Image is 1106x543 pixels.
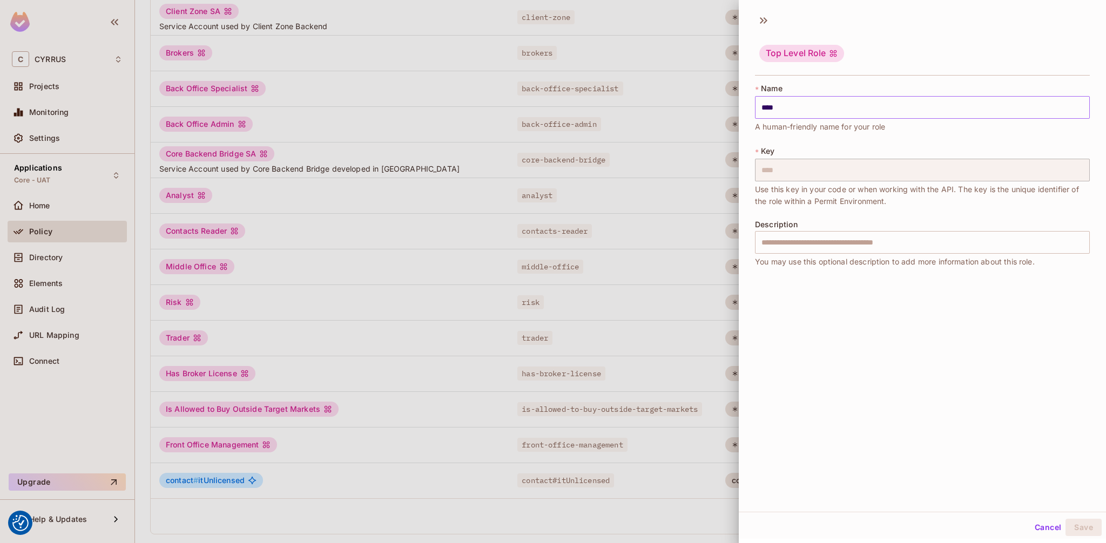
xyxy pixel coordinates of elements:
[755,220,798,229] span: Description
[761,147,774,155] span: Key
[12,515,29,531] button: Consent Preferences
[761,84,783,93] span: Name
[1030,519,1065,536] button: Cancel
[12,515,29,531] img: Revisit consent button
[755,121,885,133] span: A human-friendly name for your role
[1065,519,1102,536] button: Save
[755,184,1090,207] span: Use this key in your code or when working with the API. The key is the unique identifier of the r...
[759,45,844,62] div: Top Level Role
[755,256,1035,268] span: You may use this optional description to add more information about this role.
